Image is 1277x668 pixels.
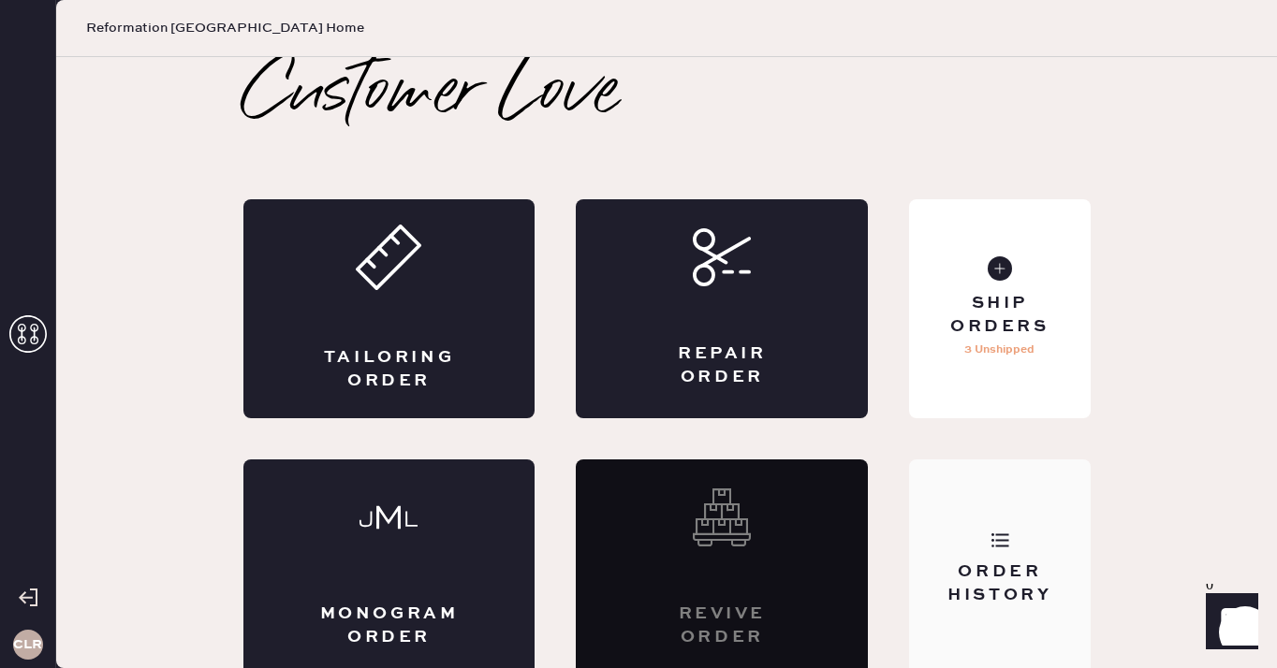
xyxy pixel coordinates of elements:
p: 3 Unshipped [964,339,1035,361]
iframe: Front Chat [1188,584,1269,664]
div: Repair Order [651,342,793,389]
div: Ship Orders [924,292,1075,339]
h3: CLR [13,638,42,651]
h2: Customer Love [243,57,619,132]
div: Revive order [651,603,793,649]
div: Order History [924,560,1075,607]
span: Reformation [GEOGRAPHIC_DATA] Home [86,19,364,37]
div: Tailoring Order [318,346,461,393]
div: Monogram Order [318,603,461,649]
